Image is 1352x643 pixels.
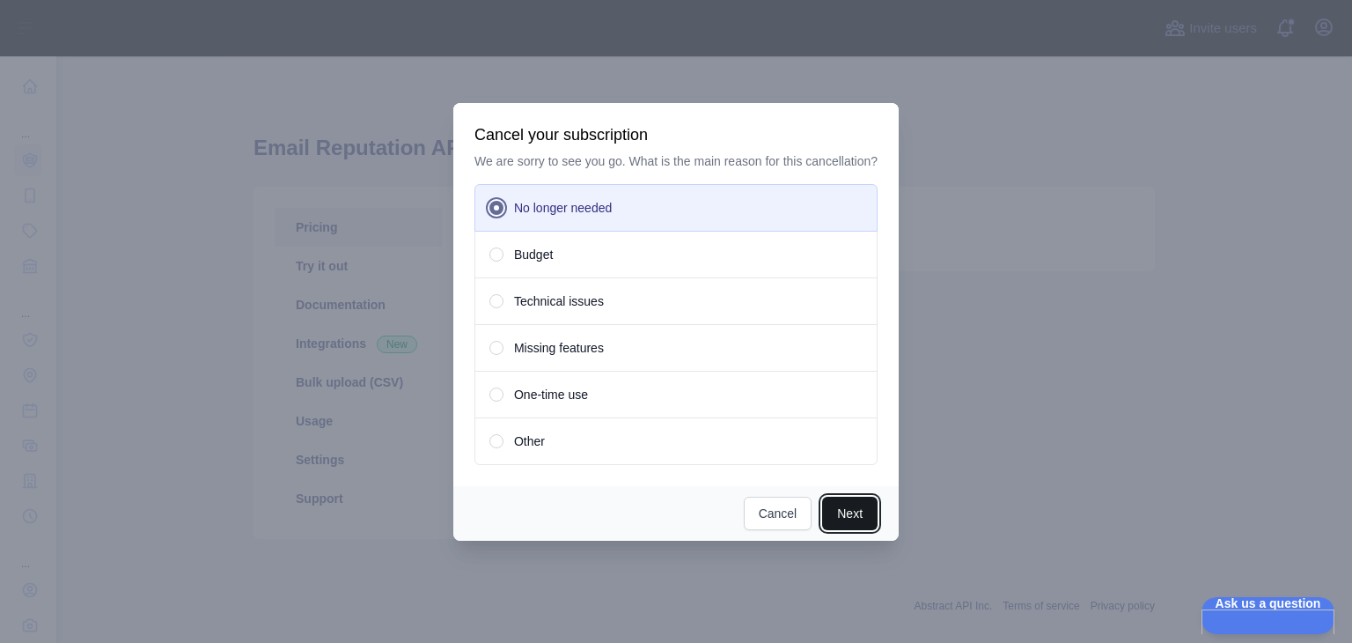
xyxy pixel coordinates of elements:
[1201,597,1334,634] iframe: Help Scout Beacon - Open
[514,292,604,310] span: Technical issues
[514,386,588,403] span: One-time use
[744,497,812,530] button: Cancel
[514,339,604,357] span: Missing features
[822,497,878,530] button: Next
[514,199,612,217] span: No longer needed
[514,246,553,263] span: Budget
[474,124,878,145] h3: Cancel your subscription
[514,432,545,450] span: Other
[474,152,878,170] p: We are sorry to see you go. What is the main reason for this cancellation?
